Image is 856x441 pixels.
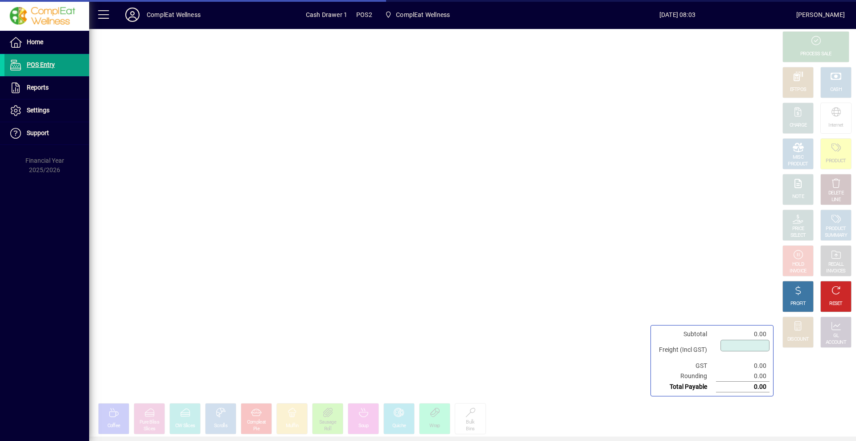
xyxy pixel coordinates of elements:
td: Rounding [654,371,716,382]
div: Bulk [466,419,474,426]
div: PRODUCT [826,226,846,232]
div: Sausage [319,419,336,426]
span: POS2 [356,8,372,22]
td: 0.00 [716,361,770,371]
div: Internet [828,122,843,129]
div: CASH [830,87,842,93]
td: 0.00 [716,329,770,339]
div: [PERSON_NAME] [796,8,845,22]
div: Compleat [247,419,266,426]
td: Subtotal [654,329,716,339]
div: DELETE [828,190,844,197]
span: Support [27,129,49,136]
div: INVOICES [826,268,845,275]
div: LINE [831,197,840,203]
div: Bins [466,426,474,433]
div: Wrap [429,423,440,429]
div: Soup [358,423,368,429]
div: CHARGE [790,122,807,129]
div: MISC [793,154,803,161]
td: Freight (Incl GST) [654,339,716,361]
td: GST [654,361,716,371]
span: POS Entry [27,61,55,68]
div: Quiche [392,423,406,429]
div: PRODUCT [826,158,846,165]
div: GL [833,333,839,339]
a: Home [4,31,89,54]
div: Roll [324,426,331,433]
div: Pie [253,426,259,433]
span: Settings [27,107,49,114]
span: Reports [27,84,49,91]
div: Coffee [107,423,120,429]
div: Scrolls [214,423,227,429]
div: ACCOUNT [826,339,846,346]
span: Home [27,38,43,45]
div: Muffin [286,423,299,429]
td: 0.00 [716,382,770,392]
div: PRODUCT [788,161,808,168]
div: HOLD [792,261,804,268]
td: 0.00 [716,371,770,382]
a: Support [4,122,89,144]
div: SUMMARY [825,232,847,239]
div: NOTE [792,194,804,200]
td: Total Payable [654,382,716,392]
a: Reports [4,77,89,99]
div: CW Slices [175,423,195,429]
div: Slices [144,426,156,433]
div: DISCOUNT [787,336,809,343]
a: Settings [4,99,89,122]
span: Cash Drawer 1 [306,8,347,22]
div: RESET [829,301,843,307]
div: EFTPOS [790,87,807,93]
div: RECALL [828,261,844,268]
div: PRICE [792,226,804,232]
div: PROCESS SALE [800,51,831,58]
button: Profile [118,7,147,23]
span: [DATE] 08:03 [559,8,796,22]
span: ComplEat Wellness [396,8,450,22]
span: ComplEat Wellness [381,7,453,23]
div: SELECT [790,232,806,239]
div: ComplEat Wellness [147,8,201,22]
div: PROFIT [790,301,806,307]
div: INVOICE [790,268,806,275]
div: Pure Bliss [140,419,159,426]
